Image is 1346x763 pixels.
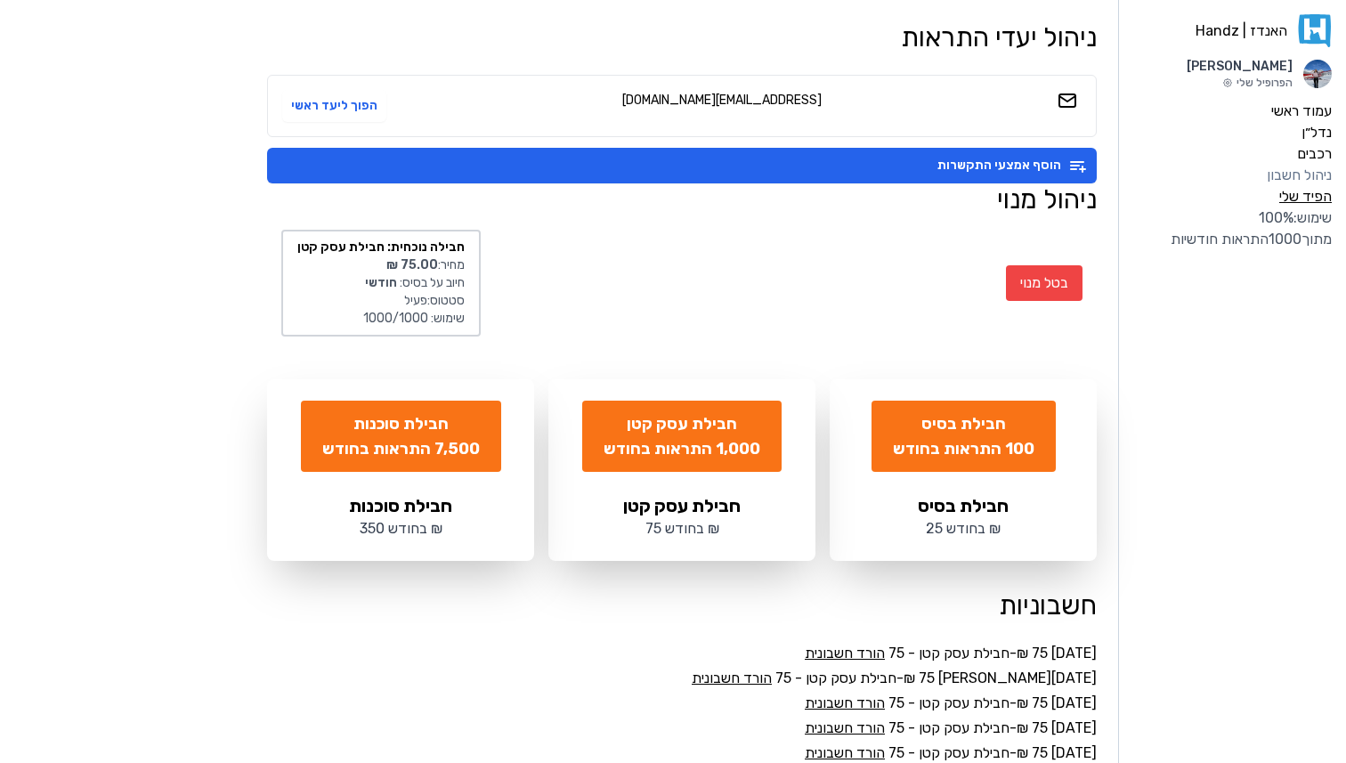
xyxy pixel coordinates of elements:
a: הורד חשבונית [805,719,885,736]
div: חבילת סוכנות [288,493,513,518]
label: עמוד ראשי [1271,101,1332,122]
strong: ‏75.00 ‏₪ [386,257,438,272]
p: חיוב על בסיס: [297,274,465,292]
li: [DATE] 75 ₪ - חבילת עסק קטן - 75 [267,693,1097,714]
li: [DATE][PERSON_NAME] 75 ₪ - חבילת עסק קטן - 75 [267,668,1097,689]
p: חבילה נוכחית: חבילת עסק קטן [297,239,465,256]
h2: חשבוניות [267,589,1097,621]
div: ₪ בחודש 350 [288,518,513,540]
a: הורד חשבונית [805,744,885,761]
a: תמונת פרופיל[PERSON_NAME]הפרופיל שלי [1133,58,1332,90]
div: ₪ בחודש 25 [851,518,1075,540]
li: [DATE] 75 ₪ - חבילת עסק קטן - 75 [267,718,1097,739]
strong: חודשי [365,275,397,290]
button: הוסף אמצעי התקשרות [267,148,1097,183]
a: הורד חשבונית [692,670,772,686]
p: הפרופיל שלי [1187,76,1293,90]
p: מחיר: [297,256,465,274]
button: חבילת בסיס 100 התראות בחודש [872,401,1056,472]
p: שימוש: 1000/1000 [297,310,465,328]
label: רכבים [1297,143,1332,165]
button: הפוך ליעד ראשי [282,90,386,122]
a: הורד חשבונית [805,694,885,711]
p: סטטוס: פעיל [297,292,465,310]
div: שימוש: 100 % מתוך 1000 התראות חודשיות [1133,207,1332,250]
a: רכבים [1133,143,1332,165]
a: נדל״ן [1133,122,1332,143]
p: [PERSON_NAME] [1187,58,1293,76]
button: חבילת סוכנות 7,500 התראות בחודש [301,401,501,472]
h1: ניהול יעדי התראות [267,21,1097,53]
button: חבילת עסק קטן 1,000 התראות בחודש [582,401,782,472]
div: [EMAIL_ADDRESS][DOMAIN_NAME] [622,90,822,122]
div: חבילת בסיס [851,493,1075,518]
button: בטל מנוי [1006,265,1082,301]
a: ניהול חשבון [1133,165,1332,186]
a: האנדז | Handz [1133,14,1332,47]
a: הורד חשבונית [805,645,885,662]
a: הפיד שלי [1133,186,1332,207]
a: עמוד ראשי [1133,101,1332,122]
img: תמונת פרופיל [1303,60,1332,88]
h1: ניהול מנוי [267,183,1097,215]
label: ניהול חשבון [1267,165,1332,186]
label: הפיד שלי [1279,186,1332,207]
div: חבילת עסק קטן [570,493,794,518]
div: ₪ בחודש 75 [570,518,794,540]
label: נדל״ן [1301,122,1332,143]
li: [DATE] 75 ₪ - חבילת עסק קטן - 75 [267,643,1097,664]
